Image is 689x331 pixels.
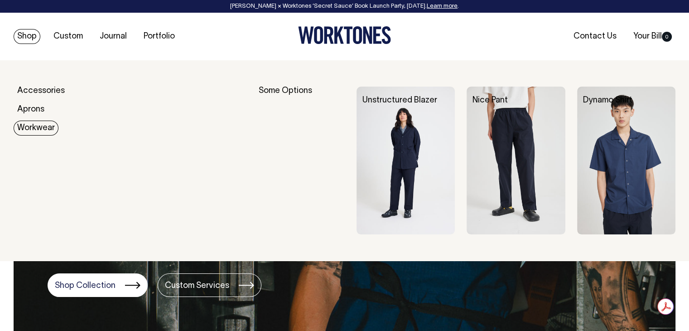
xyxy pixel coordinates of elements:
a: Journal [96,29,130,44]
img: Nice Pant [467,87,565,234]
a: Custom Services [158,273,261,297]
a: Contact Us [570,29,620,44]
a: Dynamo Shirt [583,97,632,104]
a: Shop [14,29,40,44]
a: Portfolio [140,29,178,44]
span: 0 [662,32,672,42]
a: Unstructured Blazer [362,97,437,104]
div: [PERSON_NAME] × Worktones ‘Secret Sauce’ Book Launch Party, [DATE]. . [9,3,680,10]
a: Nice Pant [472,97,508,104]
a: Shop Collection [48,273,148,297]
img: Unstructured Blazer [357,87,455,234]
div: Some Options [259,87,345,234]
a: Accessories [14,83,68,98]
a: Workwear [14,121,58,136]
img: Dynamo Shirt [577,87,675,234]
a: Your Bill0 [630,29,675,44]
a: Custom [50,29,87,44]
a: Aprons [14,102,48,117]
a: Learn more [427,4,458,9]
